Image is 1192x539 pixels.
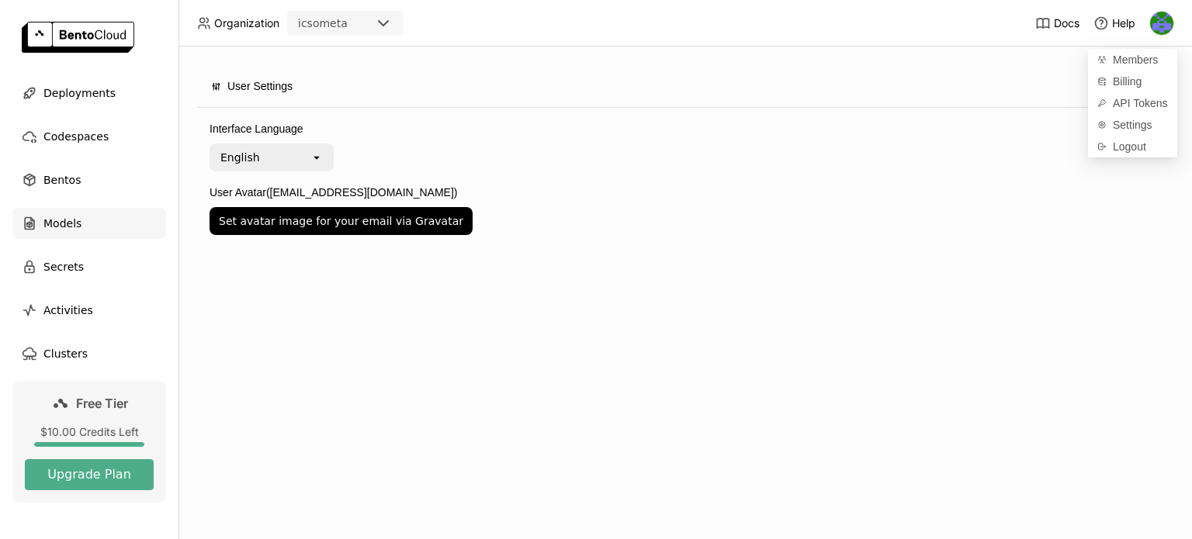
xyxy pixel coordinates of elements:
[1035,16,1079,31] a: Docs
[1054,16,1079,30] span: Docs
[298,16,348,31] div: icsometa
[1093,16,1135,31] div: Help
[220,150,260,165] div: English
[43,301,93,320] span: Activities
[1088,114,1177,136] a: Settings
[43,257,84,276] span: Secrets
[25,459,154,490] button: Upgrade Plan
[214,16,279,30] span: Organization
[12,208,166,239] a: Models
[210,120,1161,137] label: Interface Language
[43,171,81,189] span: Bentos
[25,425,154,439] div: $10.00 Credits Left
[1113,118,1152,132] span: Settings
[12,382,166,503] a: Free Tier$10.00 Credits LeftUpgrade Plan
[1088,71,1177,92] a: Billing
[310,151,323,164] svg: open
[12,338,166,369] a: Clusters
[1088,136,1177,157] div: Logout
[1088,49,1177,71] a: Members
[210,184,1161,201] label: User Avatar ([EMAIL_ADDRESS][DOMAIN_NAME])
[210,207,473,235] button: Set avatar image for your email via Gravatar
[12,164,166,195] a: Bentos
[1113,140,1146,154] span: Logout
[1088,92,1177,114] a: API Tokens
[1112,16,1135,30] span: Help
[1113,53,1158,67] span: Members
[43,214,81,233] span: Models
[22,22,134,53] img: logo
[12,121,166,152] a: Codespaces
[43,127,109,146] span: Codespaces
[227,78,293,95] span: User Settings
[1113,96,1168,110] span: API Tokens
[1113,74,1142,88] span: Billing
[12,295,166,326] a: Activities
[76,396,128,411] span: Free Tier
[43,344,88,363] span: Clusters
[12,251,166,282] a: Secrets
[12,78,166,109] a: Deployments
[349,16,351,32] input: Selected icsometa.
[43,84,116,102] span: Deployments
[1150,12,1173,35] img: icso meta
